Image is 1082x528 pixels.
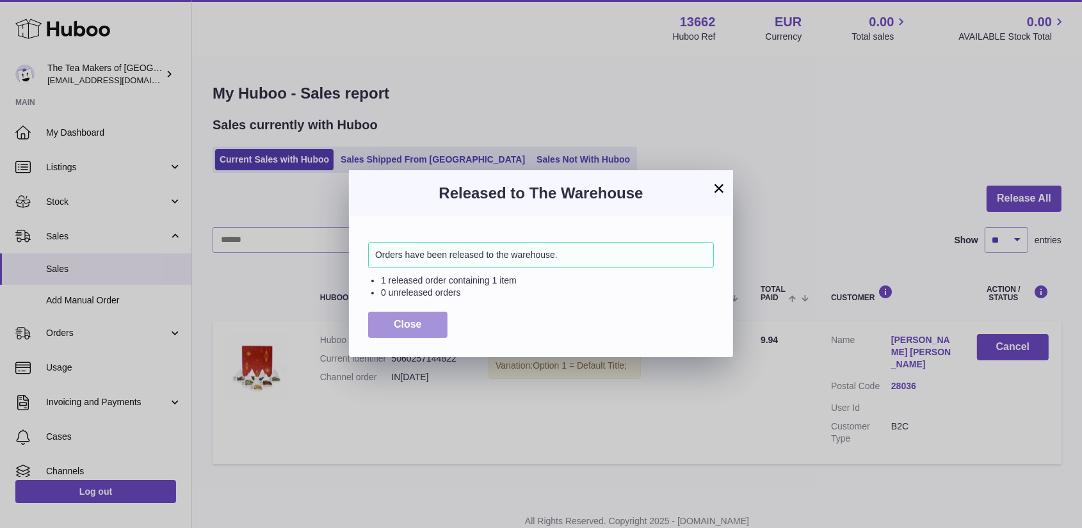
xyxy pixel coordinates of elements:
div: Orders have been released to the warehouse. [368,242,714,268]
button: × [711,180,727,196]
li: 1 released order containing 1 item [381,275,714,287]
h3: Released to The Warehouse [368,183,714,204]
span: Close [394,319,422,330]
li: 0 unreleased orders [381,287,714,299]
button: Close [368,312,448,338]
